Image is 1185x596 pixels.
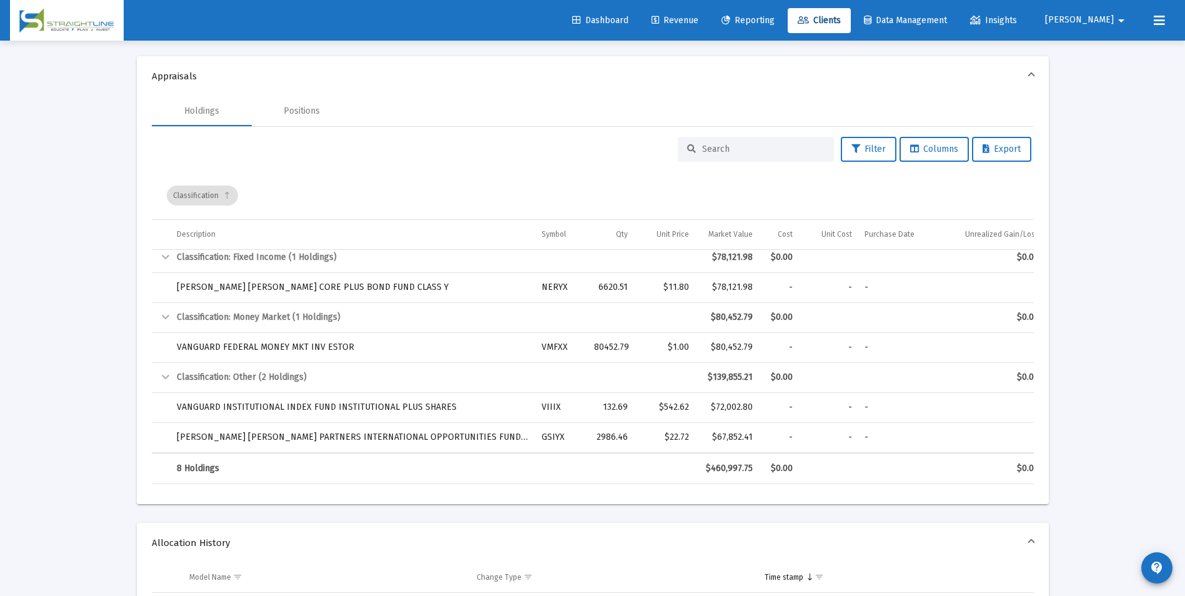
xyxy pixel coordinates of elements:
td: VIIIX [535,392,588,422]
div: Purchase Date [865,229,915,239]
div: $0.00 [944,311,1039,324]
a: Dashboard [562,8,638,33]
div: - [944,281,1039,294]
span: [PERSON_NAME] [1045,15,1114,26]
div: - [865,281,931,294]
span: Clients [798,15,841,26]
div: Cost [778,229,793,239]
div: - [765,401,793,414]
div: $542.62 [640,401,689,414]
div: - [805,401,852,414]
td: [PERSON_NAME] [PERSON_NAME] PARTNERS INTERNATIONAL OPPORTUNITIES FUND CLASS R6 SHARES [171,422,536,452]
td: Collapse [152,302,171,332]
div: $0.00 [944,371,1039,384]
div: - [865,341,931,354]
div: Change Type [477,572,522,582]
input: Search [702,144,825,154]
span: Dashboard [572,15,628,26]
mat-icon: contact_support [1149,560,1164,575]
td: Column Unit Cost [799,220,858,250]
button: Filter [841,137,896,162]
a: Reporting [711,8,785,33]
td: Column Unit Price [634,220,695,250]
div: - [944,431,1039,444]
span: Show filter options for column 'Model Name' [233,572,242,582]
div: 6620.51 [594,281,627,294]
div: Data grid [152,172,1034,484]
td: Column Purchase Date [858,220,938,250]
td: Collapse [152,362,171,392]
div: Model Name [189,572,231,582]
td: Column Symbol [535,220,588,250]
span: Show filter options for column 'Time stamp' [815,572,824,582]
div: - [865,401,931,414]
span: Columns [910,144,958,154]
span: Filter [851,144,886,154]
div: $0.00 [944,462,1039,475]
td: Column Cost [759,220,799,250]
span: Reporting [721,15,775,26]
div: 132.69 [594,401,627,414]
button: Columns [900,137,969,162]
div: Qty [616,229,628,239]
div: Unit Price [657,229,689,239]
div: $1.00 [640,341,689,354]
div: 80452.79 [594,341,627,354]
div: 2986.46 [594,431,627,444]
div: $80,452.79 [702,341,753,354]
span: Revenue [652,15,698,26]
div: Unrealized Gain/Loss [965,229,1039,239]
div: Positions [284,105,320,117]
div: $460,997.75 [702,462,753,475]
div: $80,452.79 [702,311,753,324]
div: - [865,431,931,444]
div: - [805,431,852,444]
mat-icon: arrow_drop_down [1114,8,1129,33]
td: GSIYX [535,422,588,452]
span: Insights [970,15,1017,26]
td: Classification: Money Market (1 Holdings) [171,302,696,332]
td: Column Unrealized Gain/Loss [938,220,1045,250]
span: Data Management [864,15,947,26]
div: - [765,281,793,294]
td: Column Qty [588,220,633,250]
div: $0.00 [765,371,793,384]
div: - [944,401,1039,414]
td: [PERSON_NAME] [PERSON_NAME] CORE PLUS BOND FUND CLASS Y [171,272,536,302]
td: VMFXX [535,332,588,362]
a: Clients [788,8,851,33]
td: Collapse [152,242,171,272]
button: Export [972,137,1031,162]
div: Classification [167,186,238,206]
div: $11.80 [640,281,689,294]
div: $0.00 [944,251,1039,264]
div: - [765,431,793,444]
button: [PERSON_NAME] [1030,7,1144,32]
td: Classification: Other (2 Holdings) [171,362,696,392]
td: Column Market Value [695,220,759,250]
td: Column Time stamp [758,563,1034,593]
div: Unit Cost [821,229,852,239]
a: Insights [960,8,1027,33]
div: Appraisals [137,96,1049,504]
div: $0.00 [765,311,793,324]
div: - [805,281,852,294]
span: Allocation History [152,537,1029,549]
div: Market Value [708,229,753,239]
span: Appraisals [152,70,1029,82]
div: $78,121.98 [702,281,753,294]
span: Show filter options for column 'Change Type' [523,572,533,582]
div: Time stamp [765,572,803,582]
div: $72,002.80 [702,401,753,414]
div: $139,855.21 [702,371,753,384]
td: VANGUARD FEDERAL MONEY MKT INV ESTOR [171,332,536,362]
img: Dashboard [19,8,114,33]
div: Description [177,229,216,239]
td: Column Description [171,220,536,250]
div: - [805,341,852,354]
mat-expansion-panel-header: Allocation History [137,523,1049,563]
div: Data grid toolbar [167,172,1025,219]
div: Holdings [184,105,219,117]
div: $67,852.41 [702,431,753,444]
div: Symbol [542,229,566,239]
